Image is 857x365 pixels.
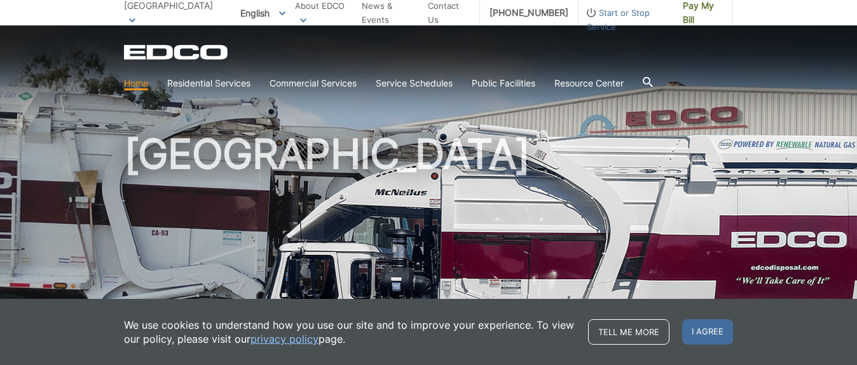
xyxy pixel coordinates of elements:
a: EDCD logo. Return to the homepage. [124,45,230,60]
a: Tell me more [588,319,669,345]
a: Resource Center [554,76,624,90]
a: Public Facilities [472,76,535,90]
a: Commercial Services [270,76,357,90]
a: Residential Services [167,76,250,90]
a: Service Schedules [376,76,453,90]
a: Home [124,76,148,90]
span: I agree [682,319,733,345]
p: We use cookies to understand how you use our site and to improve your experience. To view our pol... [124,318,575,346]
span: English [231,3,295,24]
a: privacy policy [250,332,319,346]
